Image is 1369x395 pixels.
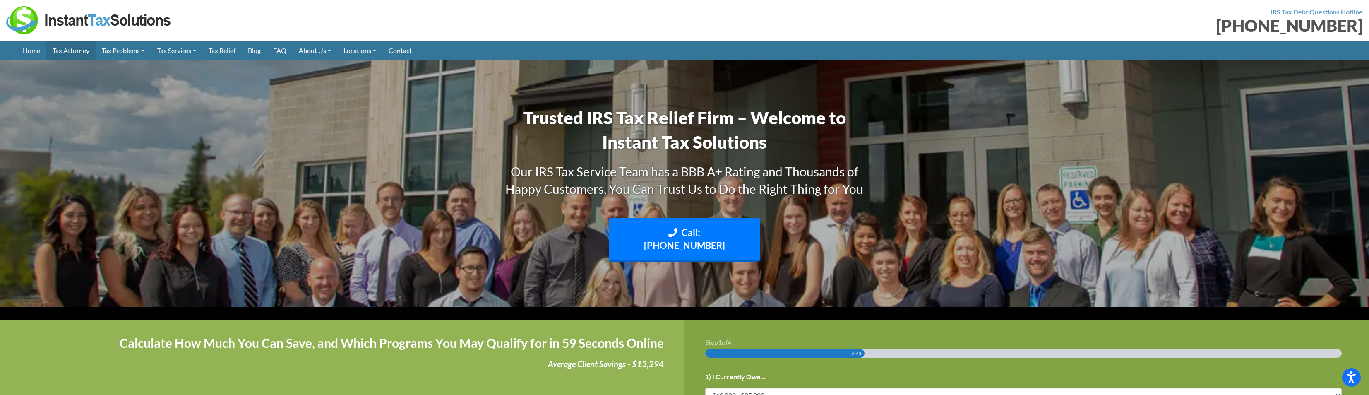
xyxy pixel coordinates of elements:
[267,41,293,60] a: FAQ
[21,332,664,354] h4: Calculate How Much You Can Save, and Which Programs You May Qualify for in 59 Seconds Online
[96,41,151,60] a: Tax Problems
[548,359,664,369] i: Average Client Savings - $13,294
[691,17,1363,34] div: [PHONE_NUMBER]
[17,41,46,60] a: Home
[202,41,242,60] a: Tax Relief
[6,6,172,34] img: Instant Tax Solutions Logo
[6,15,172,23] a: Instant Tax Solutions Logo
[337,41,382,60] a: Locations
[242,41,267,60] a: Blog
[705,373,766,381] label: 1) I Currently Owe...
[151,41,202,60] a: Tax Services
[609,218,760,262] a: Call: [PHONE_NUMBER]
[382,41,418,60] a: Contact
[494,163,875,197] h3: Our IRS Tax Service Team has a BBB A+ Rating and Thousands of Happy Customers, You Can Trust Us t...
[1271,8,1363,16] strong: IRS Tax Debt Questions Hotline
[728,338,731,346] span: 4
[293,41,337,60] a: About Us
[718,338,722,346] span: 1
[705,339,1348,346] h3: Step of
[46,41,96,60] a: Tax Attorney
[494,106,875,154] h1: Trusted IRS Tax Relief Firm – Welcome to Instant Tax Solutions
[851,349,862,358] span: 25%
